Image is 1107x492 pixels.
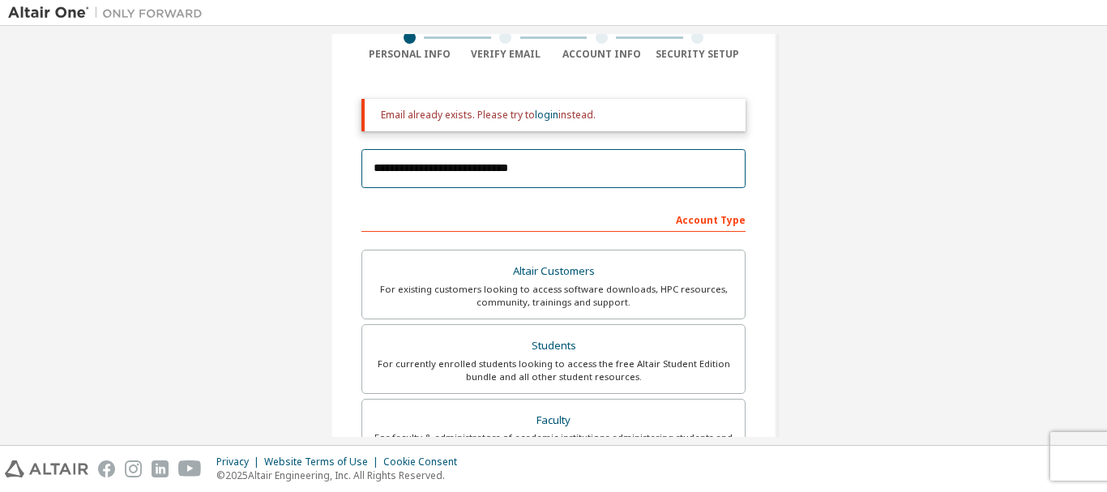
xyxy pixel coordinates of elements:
[553,48,650,61] div: Account Info
[372,357,735,383] div: For currently enrolled students looking to access the free Altair Student Edition bundle and all ...
[216,456,264,468] div: Privacy
[372,409,735,432] div: Faculty
[152,460,169,477] img: linkedin.svg
[361,206,746,232] div: Account Type
[650,48,746,61] div: Security Setup
[125,460,142,477] img: instagram.svg
[458,48,554,61] div: Verify Email
[178,460,202,477] img: youtube.svg
[372,335,735,357] div: Students
[372,260,735,283] div: Altair Customers
[372,431,735,457] div: For faculty & administrators of academic institutions administering students and accessing softwa...
[535,108,558,122] a: login
[8,5,211,21] img: Altair One
[361,48,458,61] div: Personal Info
[383,456,467,468] div: Cookie Consent
[381,109,733,122] div: Email already exists. Please try to instead.
[264,456,383,468] div: Website Terms of Use
[5,460,88,477] img: altair_logo.svg
[216,468,467,482] p: © 2025 Altair Engineering, Inc. All Rights Reserved.
[372,283,735,309] div: For existing customers looking to access software downloads, HPC resources, community, trainings ...
[98,460,115,477] img: facebook.svg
